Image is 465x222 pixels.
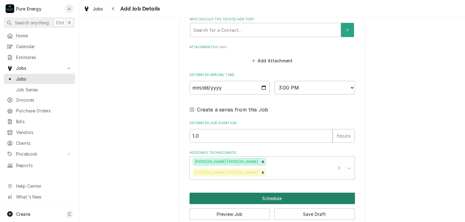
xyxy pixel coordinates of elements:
div: Estimated Arrival Time [190,73,355,94]
a: Calendar [4,41,75,52]
span: Reports [16,162,72,169]
div: James Linnenkamp's Avatar [65,4,74,13]
div: Who should the tech(s) ask for? [190,17,355,37]
button: Navigate back [109,4,118,14]
span: Vendors [16,129,72,136]
a: Go to Pricebook [4,149,75,159]
span: Bills [16,118,72,125]
label: Estimated Arrival Time [190,73,355,77]
span: Search anything [15,19,49,26]
div: Estimated Job Duration [190,121,355,143]
div: Assigned Technician(s) [190,150,355,180]
button: Preview Job [190,208,270,220]
div: hours [333,129,355,143]
label: Assigned Technician(s) [190,150,355,155]
span: Create [16,212,30,217]
a: Job Series [4,85,75,95]
a: Go to Help Center [4,181,75,191]
a: Go to Jobs [4,63,75,73]
div: Pure Energy [16,6,41,12]
div: Button Group [190,193,355,220]
a: Estimates [4,52,75,62]
a: Invoices [4,95,75,105]
span: Add Job Details [118,5,160,13]
span: What's New [16,194,71,200]
input: Date [190,81,270,94]
div: Button Group Row [190,204,355,220]
span: Invoices [16,97,72,103]
button: Schedule [190,193,355,204]
button: Save Draft [274,208,355,220]
a: Go to What's New [4,192,75,202]
span: Jobs [93,6,103,12]
span: Jobs [16,76,72,82]
span: Purchase Orders [16,107,72,114]
a: Clients [4,138,75,148]
a: Reports [4,160,75,170]
label: Who should the tech(s) ask for? [190,17,355,22]
div: Remove Albert Hernandez Soto [259,158,266,166]
button: Search anythingCtrlK [4,17,75,28]
svg: Create New Contact [346,28,349,32]
button: Add Attachment [250,56,294,65]
span: Estimates [16,54,72,61]
label: Estimated Job Duration [190,121,355,126]
div: [PERSON_NAME] [PERSON_NAME] [193,169,259,177]
span: Home [16,32,72,39]
div: Attachments [190,45,355,65]
div: P [6,4,14,13]
div: JL [65,4,74,13]
span: C [68,211,71,217]
label: Attachments [190,45,355,50]
select: Time Select [275,81,355,94]
span: Pricebook [16,151,63,157]
span: Help Center [16,183,71,189]
a: Home [4,31,75,41]
span: Ctrl [56,19,64,26]
a: Jobs [81,4,106,14]
a: Jobs [4,74,75,84]
span: Calendar [16,43,72,50]
div: Button Group Row [190,193,355,204]
span: Clients [16,140,72,146]
button: Create New Contact [341,23,354,37]
span: ( if any ) [215,45,227,49]
a: Bills [4,116,75,127]
a: Vendors [4,127,75,137]
label: Create a series from this Job [197,106,268,113]
div: [PERSON_NAME] [PERSON_NAME] [193,158,259,166]
div: Pure Energy's Avatar [6,4,14,13]
span: K [68,19,71,26]
span: Jobs [16,65,63,71]
div: Remove Rodolfo Hernandez Lorenzo [259,169,266,177]
span: Job Series [16,86,72,93]
a: Purchase Orders [4,106,75,116]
